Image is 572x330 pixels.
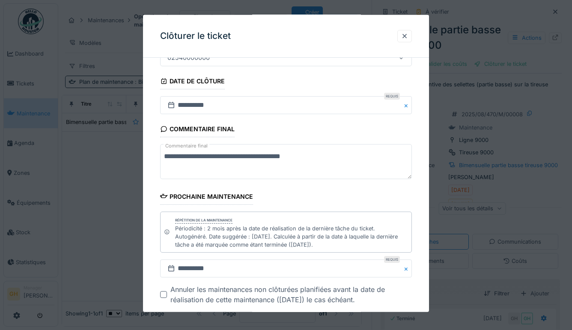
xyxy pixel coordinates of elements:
div: Périodicité : 2 mois après la date de réalisation de la dernière tâche du ticket. Autogénéré. Dat... [175,224,408,249]
label: Commentaire final [164,141,209,151]
div: Requis [384,256,400,263]
div: Commentaire final [160,123,235,137]
div: Date de clôture [160,75,225,89]
div: Requis [384,93,400,100]
button: Close [402,96,412,114]
button: Close [402,259,412,277]
h3: Clôturer le ticket [160,31,231,41]
div: Prochaine maintenance [160,190,253,204]
div: Répétition de la maintenance [175,217,232,223]
div: Annuler les maintenances non clôturées planifiées avant la date de réalisation de cette maintenan... [170,284,412,305]
div: 02540000000 [164,53,213,62]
